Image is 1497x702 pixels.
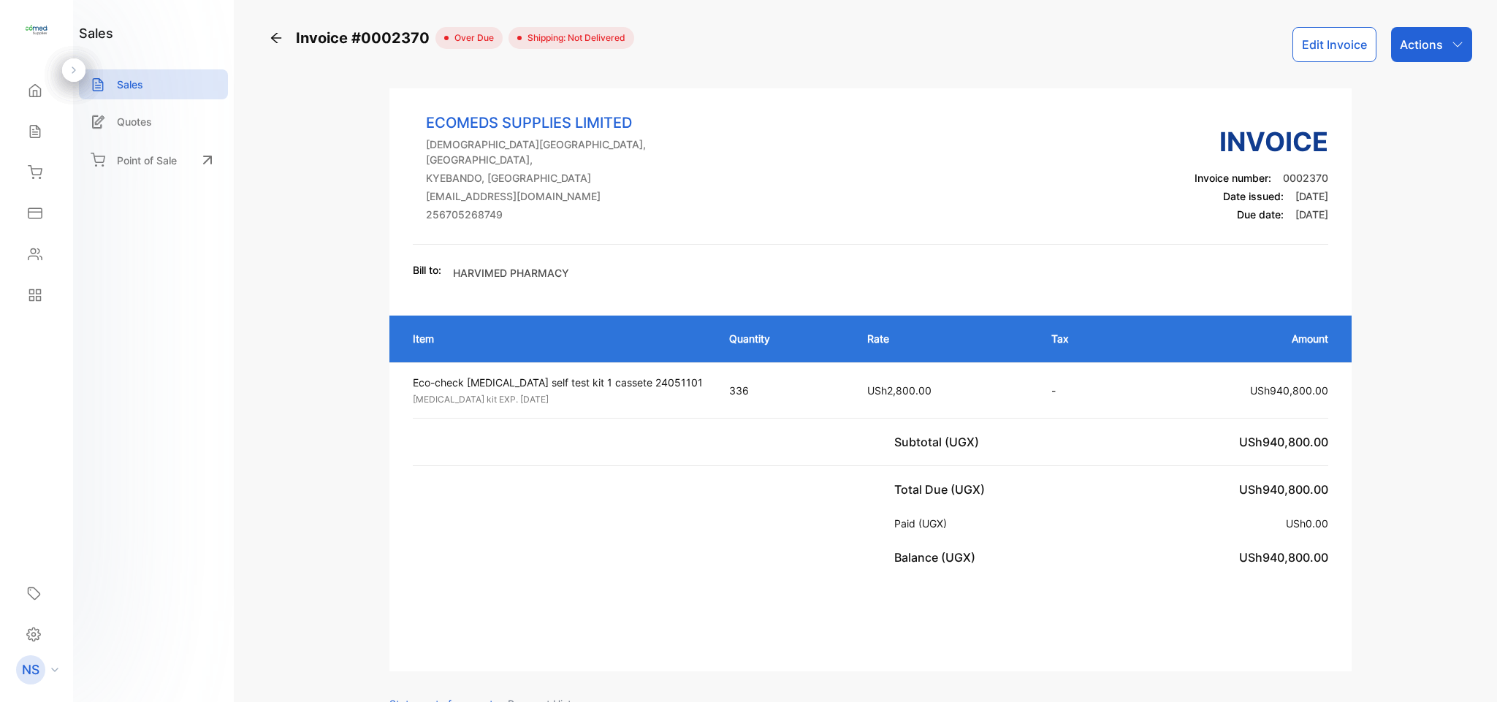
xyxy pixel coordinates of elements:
img: logo [26,19,47,41]
iframe: LiveChat chat widget [1436,641,1497,702]
a: Quotes [79,107,228,137]
p: ECOMEDS SUPPLIES LIMITED [426,112,706,134]
span: USh940,800.00 [1250,384,1328,397]
p: Rate [867,331,1022,346]
span: USh0.00 [1286,517,1328,530]
p: KYEBANDO, [GEOGRAPHIC_DATA] [426,170,706,186]
p: HARVIMED PHARMACY [453,265,569,281]
p: Amount [1143,331,1328,346]
p: 256705268749 [426,207,706,222]
span: Invoice #0002370 [296,27,435,49]
span: USh940,800.00 [1239,550,1328,565]
span: Invoice number: [1195,172,1271,184]
p: Item [413,331,700,346]
a: Sales [79,69,228,99]
p: Paid (UGX) [894,516,953,531]
p: - [1051,383,1114,398]
span: USh2,800.00 [867,384,932,397]
p: [MEDICAL_DATA] kit EXP. [DATE] [413,393,703,406]
span: [DATE] [1295,208,1328,221]
p: Quotes [117,114,152,129]
h1: sales [79,23,113,43]
p: 336 [729,383,838,398]
p: Sales [117,77,143,92]
button: Actions [1391,27,1472,62]
span: USh940,800.00 [1239,482,1328,497]
p: Actions [1400,36,1443,53]
p: Eco-check [MEDICAL_DATA] self test kit 1 cassete 24051101 [413,375,703,390]
span: Date issued: [1223,190,1284,202]
p: [EMAIL_ADDRESS][DOMAIN_NAME] [426,188,706,204]
span: over due [449,31,494,45]
p: Subtotal (UGX) [894,433,985,451]
span: 0002370 [1283,172,1328,184]
p: NS [22,660,39,679]
p: Quantity [729,331,838,346]
p: Point of Sale [117,153,177,168]
p: [DEMOGRAPHIC_DATA][GEOGRAPHIC_DATA], [GEOGRAPHIC_DATA], [426,137,706,167]
span: USh940,800.00 [1239,435,1328,449]
span: Due date: [1237,208,1284,221]
p: Balance (UGX) [894,549,981,566]
span: Shipping: Not Delivered [522,31,625,45]
button: Edit Invoice [1292,27,1376,62]
p: Bill to: [413,262,441,278]
span: [DATE] [1295,190,1328,202]
p: Total Due (UGX) [894,481,991,498]
p: Tax [1051,331,1114,346]
a: Point of Sale [79,144,228,176]
h3: Invoice [1195,122,1328,161]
